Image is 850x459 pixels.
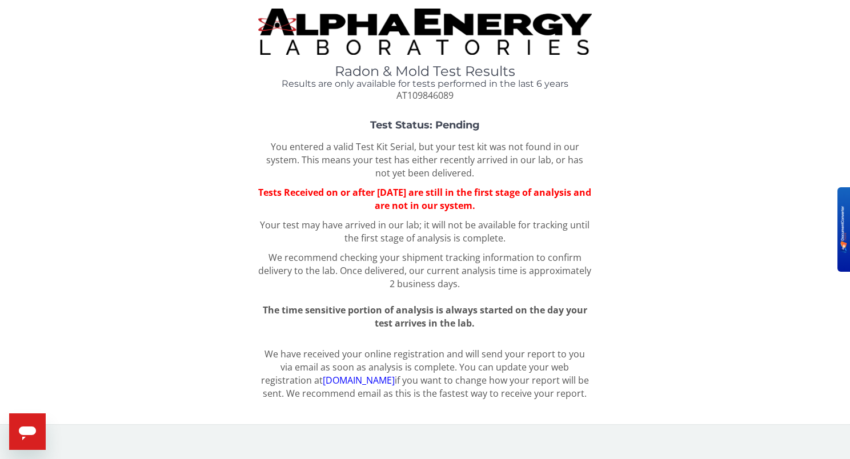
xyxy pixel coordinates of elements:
[258,9,591,55] img: TightCrop.jpg
[340,264,591,290] span: Once delivered, our current analysis time is approximately 2 business days.
[9,413,46,450] iframe: Button to launch messaging window
[258,79,591,89] h4: Results are only available for tests performed in the last 6 years
[263,304,587,329] span: The time sensitive portion of analysis is always started on the day your test arrives in the lab.
[370,119,480,131] strong: Test Status: Pending
[258,186,591,212] span: Tests Received on or after [DATE] are still in the first stage of analysis and are not in our sys...
[258,64,591,79] h1: Radon & Mold Test Results
[323,374,395,386] a: [DOMAIN_NAME]
[258,219,591,245] p: Your test may have arrived in our lab; it will not be available for tracking until the first stag...
[396,89,454,102] span: AT109846089
[258,251,582,277] span: We recommend checking your shipment tracking information to confirm delivery to the lab.
[258,140,591,180] p: You entered a valid Test Kit Serial, but your test kit was not found in our system. This means yo...
[258,348,591,400] p: We have received your online registration and will send your report to you via email as soon as a...
[840,206,847,253] img: BKR5lM0sgkDqAAAAAElFTkSuQmCC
